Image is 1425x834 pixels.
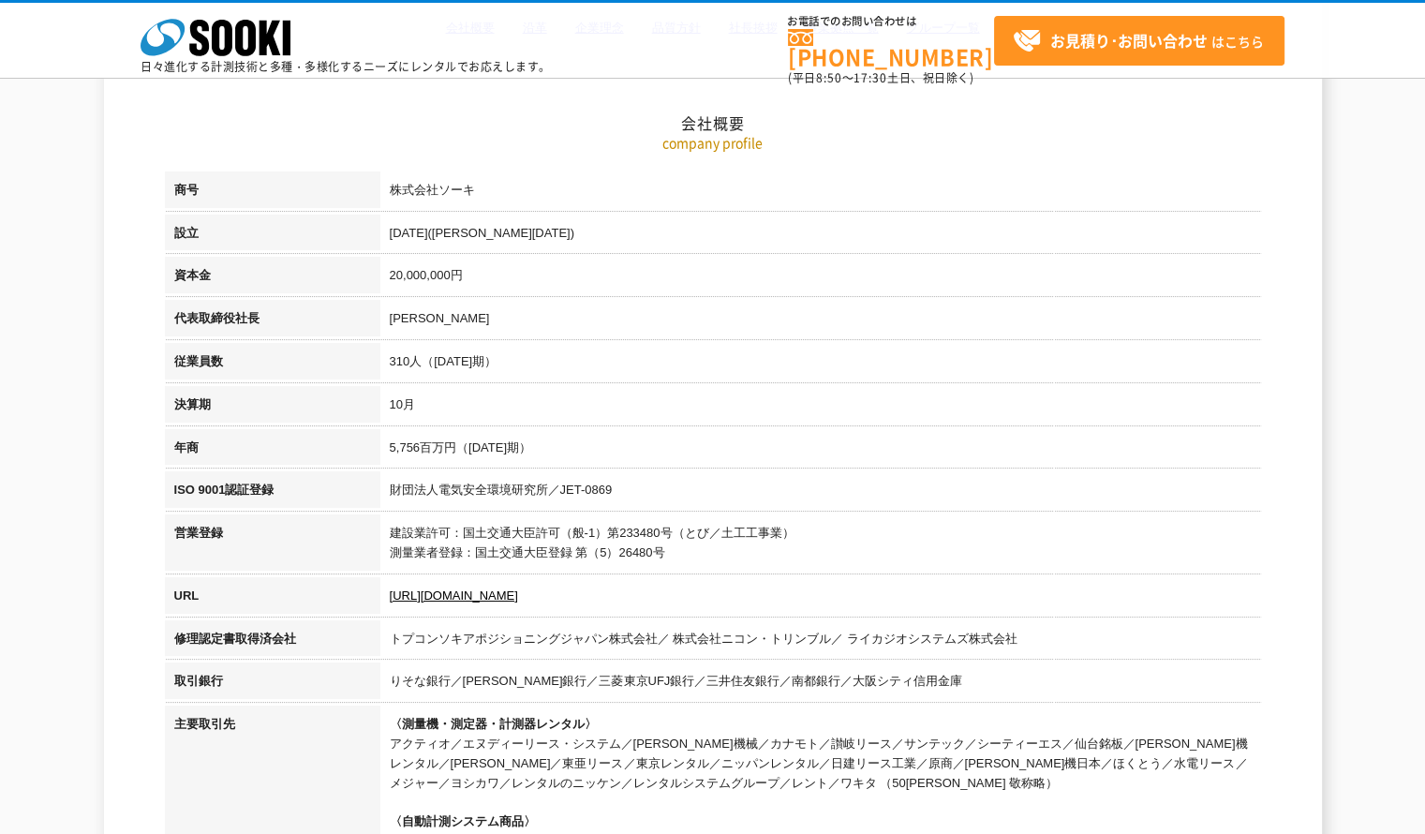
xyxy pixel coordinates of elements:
a: お見積り･お問い合わせはこちら [994,16,1284,66]
td: 株式会社ソーキ [380,171,1261,215]
span: 8:50 [816,69,842,86]
th: 従業員数 [165,343,380,386]
p: company profile [165,133,1261,153]
span: 17:30 [854,69,887,86]
td: [PERSON_NAME] [380,300,1261,343]
th: 代表取締役社長 [165,300,380,343]
td: トプコンソキアポジショニングジャパン株式会社／ 株式会社ニコン・トリンブル／ ライカジオシステムズ株式会社 [380,620,1261,663]
a: [URL][DOMAIN_NAME] [390,588,518,603]
span: はこちら [1013,27,1264,55]
td: りそな銀行／[PERSON_NAME]銀行／三菱東京UFJ銀行／三井住友銀行／南都銀行／大阪シティ信用金庫 [380,663,1261,706]
th: 設立 [165,215,380,258]
td: 5,756百万円（[DATE]期） [380,429,1261,472]
td: 20,000,000円 [380,257,1261,300]
th: 資本金 [165,257,380,300]
td: 10月 [380,386,1261,429]
td: [DATE]([PERSON_NAME][DATE]) [380,215,1261,258]
th: 取引銀行 [165,663,380,706]
p: 日々進化する計測技術と多種・多様化するニーズにレンタルでお応えします。 [141,61,551,72]
span: 〈自動計測システム商品〉 [390,814,536,828]
th: ISO 9001認証登録 [165,471,380,514]
span: 〈測量機・測定器・計測器レンタル〉 [390,717,597,731]
th: 営業登録 [165,514,380,577]
td: 財団法人電気安全環境研究所／JET-0869 [380,471,1261,514]
span: (平日 ～ 土日、祝日除く) [788,69,973,86]
th: 年商 [165,429,380,472]
strong: お見積り･お問い合わせ [1050,29,1208,52]
th: URL [165,577,380,620]
th: 商号 [165,171,380,215]
td: 建設業許可：国土交通大臣許可（般-1）第233480号（とび／土工工事業） 測量業者登録：国土交通大臣登録 第（5）26480号 [380,514,1261,577]
a: [PHONE_NUMBER] [788,29,994,67]
th: 決算期 [165,386,380,429]
th: 修理認定書取得済会社 [165,620,380,663]
td: 310人（[DATE]期） [380,343,1261,386]
span: お電話でのお問い合わせは [788,16,994,27]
